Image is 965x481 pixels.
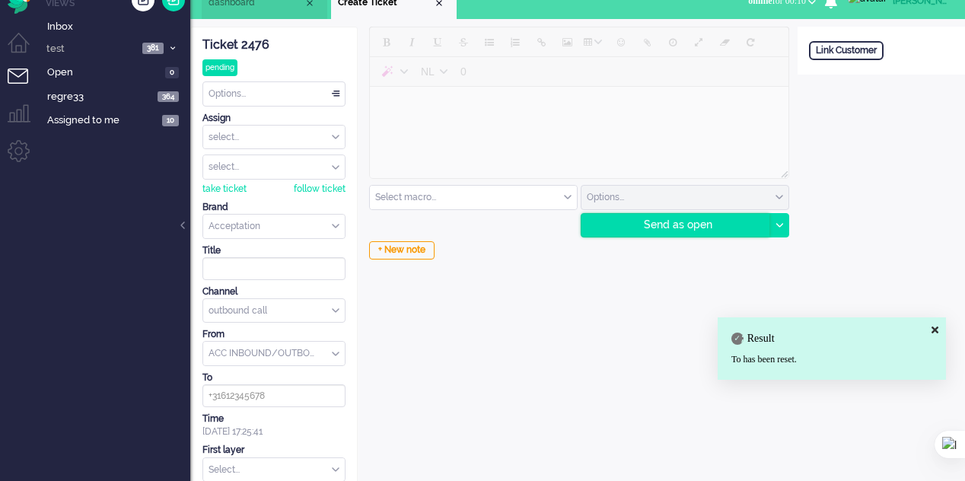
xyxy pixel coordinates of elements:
[165,67,179,78] span: 0
[202,201,346,214] div: Brand
[731,333,932,344] h4: Result
[8,33,42,67] li: Dashboard menu
[8,104,42,139] li: Supervisor menu
[47,20,190,34] span: Inbox
[202,59,237,76] div: pending
[47,113,158,128] span: Assigned to me
[202,37,346,54] div: Ticket 2476
[202,384,346,407] input: +31612345678
[202,341,346,366] div: from
[142,43,164,54] span: 381
[202,125,346,150] div: Assign Group
[162,115,179,126] span: 10
[202,244,346,257] div: Title
[202,413,346,438] div: [DATE] 17:25:41
[8,68,42,103] li: Tickets menu
[809,41,884,60] div: Link Customer
[47,90,153,104] span: regre33
[294,183,346,196] div: follow ticket
[202,413,346,425] div: Time
[44,18,190,34] a: Inbox
[731,353,932,366] div: To has been reset.
[202,183,247,196] div: take ticket
[44,111,190,128] a: Assigned to me 10
[158,91,179,103] span: 364
[202,112,346,125] div: Assign
[202,154,346,180] div: Assign User
[44,63,190,80] a: Open 0
[44,42,138,56] span: test
[8,140,42,174] li: Admin menu
[202,285,346,298] div: Channel
[44,88,190,104] a: regre33 364
[47,65,161,80] span: Open
[581,214,769,237] div: Send as open
[6,6,412,33] body: Rich Text Area. Press ALT-0 for help.
[369,241,435,260] div: + New note
[202,444,346,457] div: First layer
[202,328,346,341] div: From
[202,371,346,384] div: To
